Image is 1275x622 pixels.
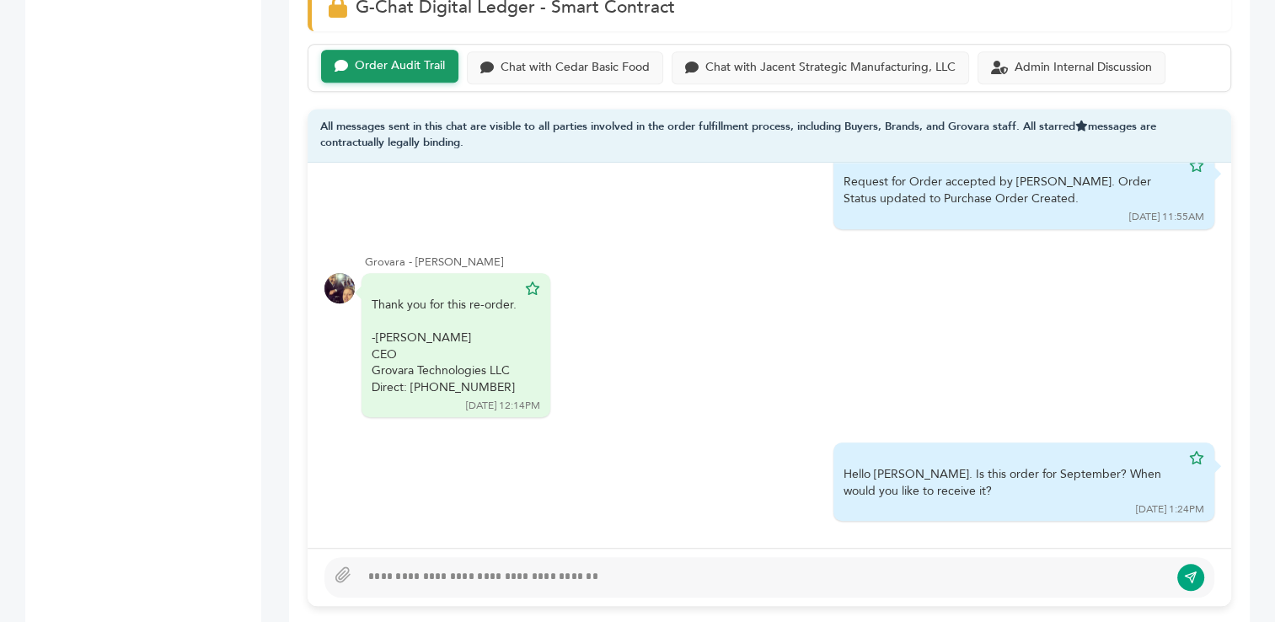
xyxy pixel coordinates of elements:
[365,255,1214,270] div: Grovara - [PERSON_NAME]
[308,109,1231,163] div: All messages sent in this chat are visible to all parties involved in the order fulfillment proce...
[1129,210,1204,224] div: [DATE] 11:55AM
[372,379,517,396] div: Direct: [PHONE_NUMBER]
[466,399,540,413] div: [DATE] 12:14PM
[372,362,517,379] div: Grovara Technologies LLC
[705,61,956,75] div: Chat with Jacent Strategic Manufacturing, LLC
[372,330,517,346] div: -[PERSON_NAME]
[355,59,445,73] div: Order Audit Trail
[844,174,1181,206] div: Request for Order accepted by [PERSON_NAME]. Order Status updated to Purchase Order Created.
[1015,61,1152,75] div: Admin Internal Discussion
[1136,502,1204,517] div: [DATE] 1:24PM
[844,466,1181,499] div: Hello [PERSON_NAME]. Is this order for September? When would you like to receive it?
[372,297,517,396] div: Thank you for this re-order.
[372,346,517,363] div: CEO
[501,61,650,75] div: Chat with Cedar Basic Food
